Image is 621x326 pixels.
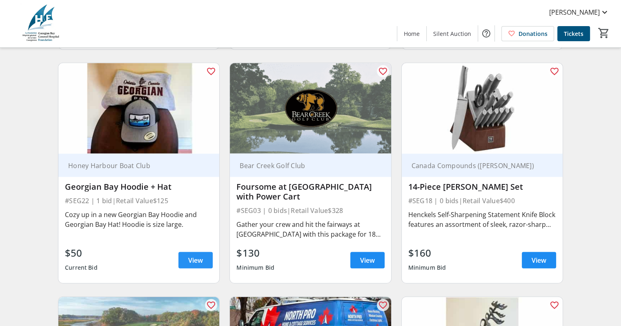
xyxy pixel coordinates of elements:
div: 14-Piece [PERSON_NAME] Set [408,182,556,192]
span: Tickets [564,29,583,38]
a: View [522,252,556,268]
div: $50 [65,246,98,260]
mat-icon: favorite_outline [206,67,216,76]
span: View [360,255,375,265]
a: Tickets [557,26,590,41]
div: #SEG18 | 0 bids | Retail Value $400 [408,195,556,206]
div: Honey Harbour Boat Club [65,162,203,170]
div: $130 [236,246,274,260]
mat-icon: favorite_outline [550,67,559,76]
img: Georgian Bay General Hospital Foundation's Logo [5,3,78,44]
button: [PERSON_NAME] [543,6,616,19]
div: Minimum Bid [408,260,446,275]
a: Home [397,26,426,41]
div: Current Bid [65,260,98,275]
span: View [532,255,546,265]
img: 14-Piece Henkel Knife Set [402,63,563,154]
a: Silent Auction [427,26,478,41]
div: $160 [408,246,446,260]
mat-icon: favorite_outline [378,300,388,310]
div: #SEG03 | 0 bids | Retail Value $328 [236,205,384,216]
span: View [188,255,203,265]
a: View [350,252,385,268]
div: Henckels Self-Sharpening Statement Knife Block features an assortment of sleek, razor-sharp knive... [408,210,556,229]
mat-icon: favorite_outline [206,300,216,310]
img: Georgian Bay Hoodie + Hat [58,63,219,154]
a: Donations [501,26,554,41]
button: Cart [597,26,611,40]
div: Gather your crew and hit the fairways at [GEOGRAPHIC_DATA] with this package for 18 holes of golf... [236,220,384,239]
div: #SEG22 | 1 bid | Retail Value $125 [65,195,213,206]
span: Donations [519,29,548,38]
div: Canada Compounds ([PERSON_NAME]) [408,162,546,170]
div: Foursome at [GEOGRAPHIC_DATA] with Power Cart [236,182,384,202]
img: Foursome at Bear Creek Golf Club with Power Cart [230,63,391,154]
mat-icon: favorite_outline [378,67,388,76]
div: Georgian Bay Hoodie + Hat [65,182,213,192]
mat-icon: favorite_outline [550,300,559,310]
span: [PERSON_NAME] [549,7,600,17]
a: View [178,252,213,268]
button: Help [478,25,494,42]
div: Bear Creek Golf Club [236,162,374,170]
div: Minimum Bid [236,260,274,275]
div: Cozy up in a new Georgian Bay Hoodie and Georgian Bay Hat! Hoodie is size large. [65,210,213,229]
span: Silent Auction [433,29,471,38]
span: Home [404,29,420,38]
